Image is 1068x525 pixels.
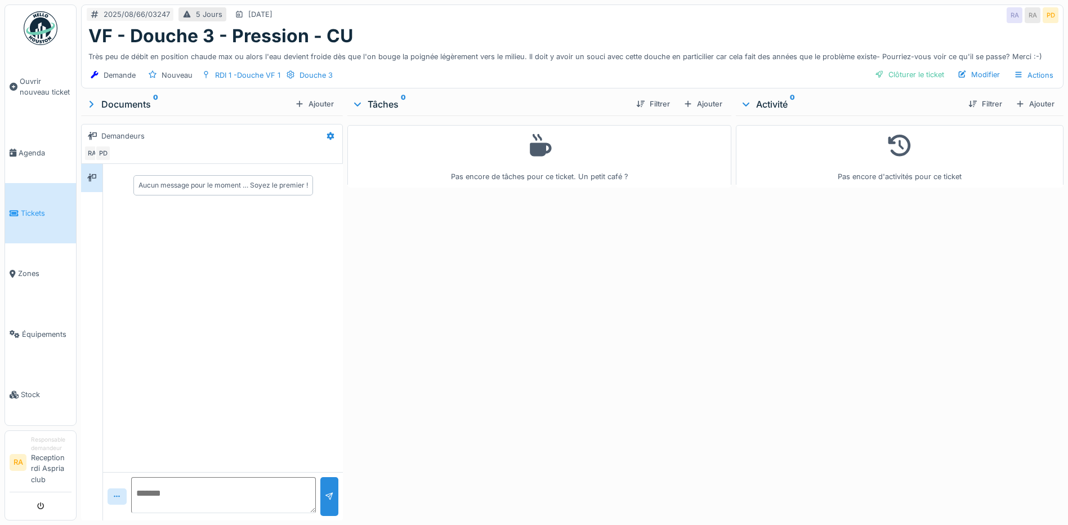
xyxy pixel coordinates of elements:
[95,145,111,161] div: PD
[84,145,100,161] div: RA
[21,208,72,219] span: Tickets
[355,130,724,183] div: Pas encore de tâches pour ce ticket. Un petit café ?
[31,435,72,453] div: Responsable demandeur
[101,131,145,141] div: Demandeurs
[743,130,1056,183] div: Pas encore d'activités pour ce ticket
[5,123,76,183] a: Agenda
[790,97,795,111] sup: 0
[300,70,333,81] div: Douche 3
[5,183,76,243] a: Tickets
[5,51,76,123] a: Ouvrir nouveau ticket
[21,389,72,400] span: Stock
[153,97,158,111] sup: 0
[1043,7,1058,23] div: PD
[18,268,72,279] span: Zones
[1007,7,1022,23] div: RA
[31,435,72,490] li: Reception rdi Aspria club
[10,454,26,471] li: RA
[352,97,627,111] div: Tâches
[5,243,76,304] a: Zones
[88,25,353,47] h1: VF - Douche 3 - Pression - CU
[5,364,76,425] a: Stock
[138,180,308,190] div: Aucun message pour le moment … Soyez le premier !
[104,9,170,20] div: 2025/08/66/03247
[10,435,72,492] a: RA Responsable demandeurReception rdi Aspria club
[19,148,72,158] span: Agenda
[22,329,72,340] span: Équipements
[196,9,222,20] div: 5 Jours
[740,97,959,111] div: Activité
[964,96,1007,112] div: Filtrer
[632,96,674,112] div: Filtrer
[88,47,1056,62] div: Très peu de débit en position chaude max ou alors l'eau devient froide dès que l'on bouge la poig...
[401,97,406,111] sup: 0
[248,9,272,20] div: [DATE]
[1011,96,1059,112] div: Ajouter
[953,67,1004,82] div: Modifier
[291,96,338,112] div: Ajouter
[215,70,280,81] div: RDI 1 -Douche VF 1
[20,76,72,97] span: Ouvrir nouveau ticket
[24,11,57,45] img: Badge_color-CXgf-gQk.svg
[104,70,136,81] div: Demande
[870,67,949,82] div: Clôturer le ticket
[679,96,727,112] div: Ajouter
[5,304,76,364] a: Équipements
[162,70,193,81] div: Nouveau
[1025,7,1040,23] div: RA
[1009,67,1058,83] div: Actions
[86,97,291,111] div: Documents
